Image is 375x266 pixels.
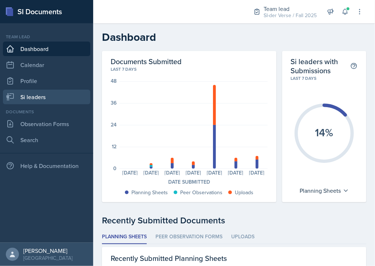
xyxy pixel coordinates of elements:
div: Team lead [264,4,317,13]
div: Last 7 days [111,66,268,73]
div: [DATE] [225,170,246,175]
div: [GEOGRAPHIC_DATA] [23,254,72,262]
div: [DATE] [183,170,204,175]
a: Profile [3,74,90,88]
div: Help & Documentation [3,159,90,173]
div: Recently Submitted Documents [102,214,366,227]
div: [DATE] [141,170,162,175]
div: SI-der Verse / Fall 2025 [264,12,317,19]
a: Observation Forms [3,117,90,131]
div: Peer Observations [180,189,222,196]
div: Team lead [3,34,90,40]
div: Last 7 days [291,75,358,82]
h2: Documents Submitted [111,57,268,66]
li: Peer Observation Forms [155,230,222,244]
li: Uploads [231,230,254,244]
div: [DATE] [119,170,141,175]
div: Uploads [235,189,253,196]
div: Planning Sheets [296,185,352,196]
h2: Si leaders with Submissions [291,57,350,75]
div: Documents [3,109,90,115]
div: 0 [113,166,117,171]
h2: Dashboard [102,31,366,44]
div: [DATE] [162,170,183,175]
text: 14% [315,125,333,140]
div: [DATE] [246,170,268,175]
a: Calendar [3,58,90,72]
div: Date Submitted [111,178,268,186]
div: 12 [112,144,117,149]
div: Planning Sheets [131,189,168,196]
div: 36 [111,100,117,105]
a: Si leaders [3,90,90,104]
div: 48 [111,78,117,83]
li: Planning Sheets [102,230,147,244]
div: [DATE] [204,170,225,175]
a: Search [3,133,90,147]
a: Dashboard [3,42,90,56]
div: [PERSON_NAME] [23,247,72,254]
div: 24 [111,122,117,127]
